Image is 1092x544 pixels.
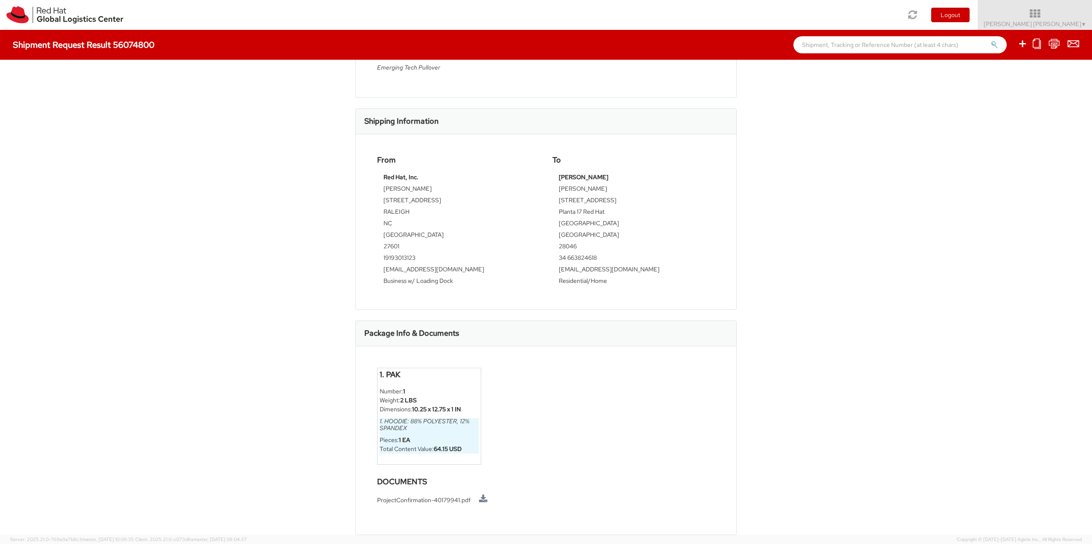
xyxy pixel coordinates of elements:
[383,184,533,196] td: [PERSON_NAME]
[412,405,461,413] strong: 10.25 x 12.75 x 1 IN
[559,230,709,242] td: [GEOGRAPHIC_DATA]
[399,436,410,444] strong: 1 EA
[377,477,715,486] h4: Documents
[383,230,533,242] td: [GEOGRAPHIC_DATA]
[400,396,417,404] strong: 2 LBS
[559,242,709,253] td: 28046
[383,265,533,276] td: [EMAIL_ADDRESS][DOMAIN_NAME]
[383,207,533,219] td: RALEIGH
[10,536,134,542] span: Server: 2025.21.0-769a9a7b8c3
[6,6,123,23] img: rh-logistics-00dfa346123c4ec078e1.svg
[383,219,533,230] td: NC
[383,196,533,207] td: [STREET_ADDRESS]
[193,536,247,542] span: master, [DATE] 08:04:37
[380,418,479,431] h6: 1. Hoodie: 88% Polyester, 12% Spandex
[380,370,479,379] h4: 1. PAK
[559,265,709,276] td: [EMAIL_ADDRESS][DOMAIN_NAME]
[559,184,709,196] td: [PERSON_NAME]
[380,405,479,414] li: Dimensions:
[82,536,134,542] span: master, [DATE] 10:09:35
[559,196,709,207] td: [STREET_ADDRESS]
[383,242,533,253] td: 27601
[434,445,462,453] strong: 64.15 USD
[13,40,154,49] h4: Shipment Request Result 56074800
[377,64,440,71] i: Emerging Tech Pullover
[377,495,715,505] li: ProjectConfirmation-40179941.pdf
[1081,21,1086,28] span: ▼
[364,329,459,337] h3: Package Info & Documents
[559,219,709,230] td: [GEOGRAPHIC_DATA]
[380,445,479,454] li: Total Content Value:
[793,36,1007,53] input: Shipment, Tracking or Reference Number (at least 4 chars)
[403,387,405,395] strong: 1
[383,253,533,265] td: 19193013123
[364,117,439,125] h3: Shipping Information
[383,276,533,288] td: Business w/ Loading Dock
[383,173,418,181] strong: Red Hat, Inc.
[931,8,970,22] button: Logout
[552,156,715,164] h4: To
[380,396,479,405] li: Weight:
[559,276,709,288] td: Residential/Home
[984,20,1086,28] span: [PERSON_NAME] [PERSON_NAME]
[380,436,479,445] li: Pieces:
[559,253,709,265] td: 34 663824618
[559,207,709,219] td: Planta 17 Red Hat
[957,536,1082,543] span: Copyright © [DATE]-[DATE] Agistix Inc., All Rights Reserved
[380,387,479,396] li: Number:
[377,156,540,164] h4: From
[559,173,608,181] strong: [PERSON_NAME]
[135,536,247,542] span: Client: 2025.21.0-c073d8a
